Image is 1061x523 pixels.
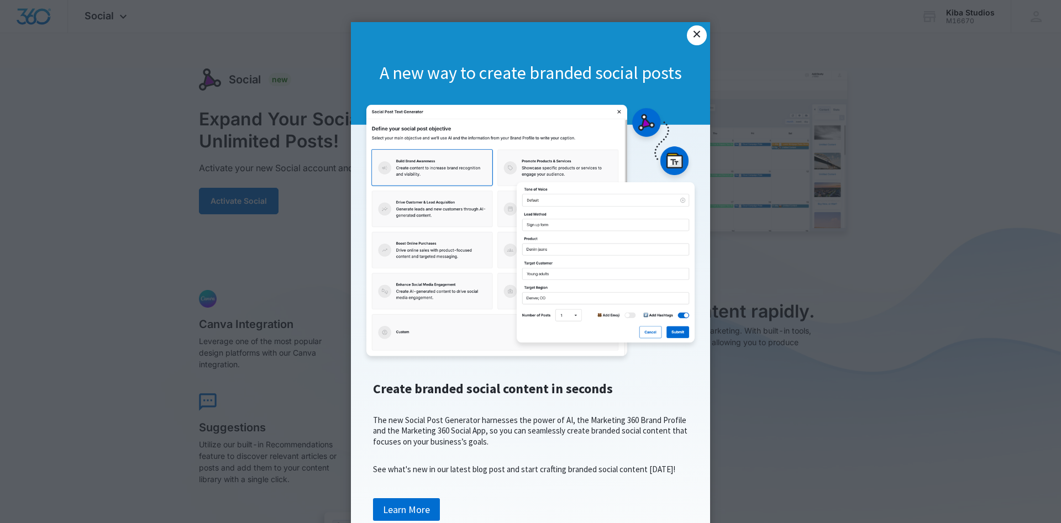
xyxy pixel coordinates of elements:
h1: A new way to create branded social posts [351,62,710,85]
a: Learn More [373,498,440,521]
span: Create branded social content in seconds [373,380,613,397]
a: Close modal [687,25,707,45]
span: The new Social Post Generator harnesses the power of AI, the Marketing 360 Brand Profile and the ... [373,415,687,447]
span: See what's new in our latest blog post and start crafting branded social content [DATE]! [373,464,675,474]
